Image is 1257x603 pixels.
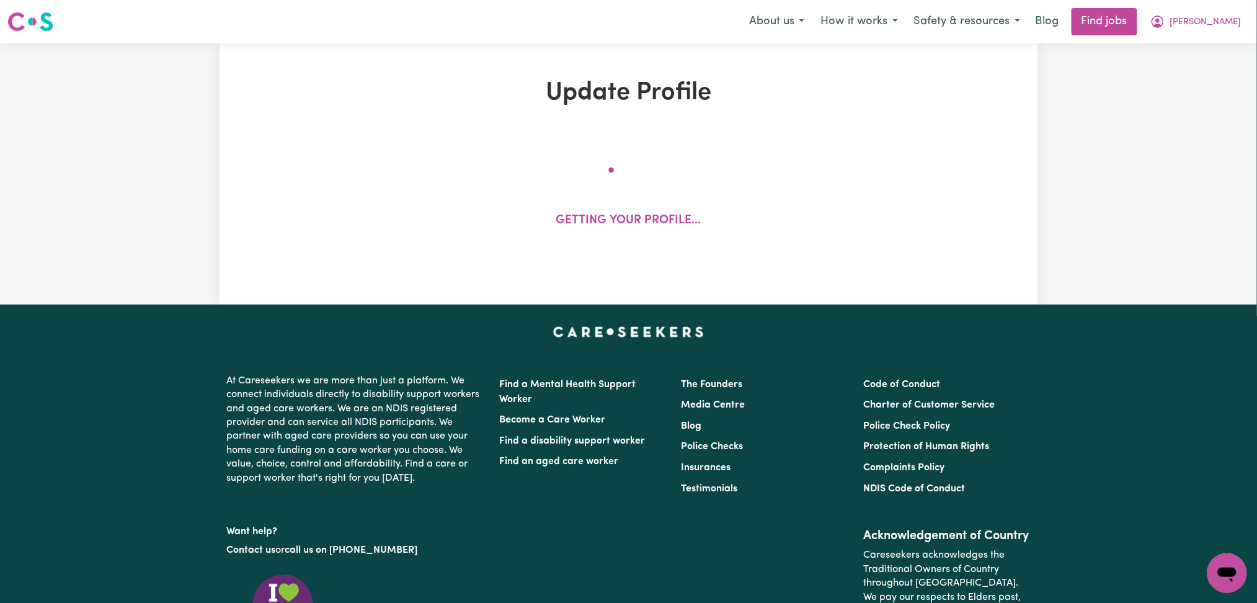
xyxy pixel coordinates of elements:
img: Careseekers logo [7,11,53,33]
p: Getting your profile... [556,212,701,230]
a: Find a disability support worker [500,436,646,446]
a: Police Checks [682,442,744,452]
span: [PERSON_NAME] [1170,16,1241,29]
a: Charter of Customer Service [863,400,995,410]
a: Police Check Policy [863,421,950,431]
iframe: Button to launch messaging window [1207,553,1247,593]
a: call us on [PHONE_NUMBER] [285,545,418,555]
a: Find jobs [1072,8,1137,35]
p: Want help? [227,520,485,538]
a: Blog [682,421,702,431]
a: Complaints Policy [863,463,944,473]
a: Contact us [227,545,276,555]
a: Careseekers home page [553,327,704,337]
p: or [227,538,485,562]
button: Safety & resources [906,9,1028,35]
p: At Careseekers we are more than just a platform. We connect individuals directly to disability su... [227,369,485,490]
a: NDIS Code of Conduct [863,484,965,494]
a: Protection of Human Rights [863,442,989,452]
a: Find an aged care worker [500,457,619,467]
h1: Update Profile [363,78,894,108]
a: Become a Care Worker [500,415,606,425]
a: Careseekers logo [7,7,53,36]
button: How it works [812,9,906,35]
a: Insurances [682,463,731,473]
button: My Account [1142,9,1250,35]
a: Code of Conduct [863,380,940,390]
a: Media Centre [682,400,745,410]
a: The Founders [682,380,743,390]
a: Find a Mental Health Support Worker [500,380,636,404]
button: About us [741,9,812,35]
a: Blog [1028,8,1067,35]
a: Testimonials [682,484,738,494]
h2: Acknowledgement of Country [863,529,1030,543]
